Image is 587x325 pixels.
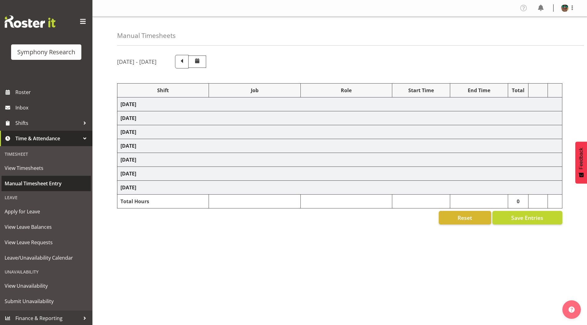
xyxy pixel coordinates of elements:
[117,58,157,65] h5: [DATE] - [DATE]
[117,153,562,167] td: [DATE]
[304,87,389,94] div: Role
[511,87,525,94] div: Total
[2,265,91,278] div: Unavailability
[15,118,80,128] span: Shifts
[439,211,491,224] button: Reset
[2,204,91,219] a: Apply for Leave
[5,253,88,262] span: Leave/Unavailability Calendar
[15,88,89,97] span: Roster
[578,148,584,169] span: Feedback
[2,191,91,204] div: Leave
[2,294,91,309] a: Submit Unavailability
[2,235,91,250] a: View Leave Requests
[117,167,562,181] td: [DATE]
[2,176,91,191] a: Manual Timesheet Entry
[212,87,297,94] div: Job
[2,160,91,176] a: View Timesheets
[5,297,88,306] span: Submit Unavailability
[5,179,88,188] span: Manual Timesheet Entry
[117,195,209,208] td: Total Hours
[458,214,472,222] span: Reset
[5,15,55,28] img: Rosterit website logo
[17,47,75,57] div: Symphony Research
[561,4,569,12] img: said-a-husainf550afc858a57597b0cc8f557ce64376.png
[575,142,587,183] button: Feedback - Show survey
[5,207,88,216] span: Apply for Leave
[5,281,88,290] span: View Unavailability
[5,222,88,232] span: View Leave Balances
[569,306,575,313] img: help-xxl-2.png
[453,87,505,94] div: End Time
[511,214,543,222] span: Save Entries
[2,219,91,235] a: View Leave Balances
[2,148,91,160] div: Timesheet
[5,238,88,247] span: View Leave Requests
[5,163,88,173] span: View Timesheets
[117,181,562,195] td: [DATE]
[117,125,562,139] td: [DATE]
[508,195,528,208] td: 0
[15,134,80,143] span: Time & Attendance
[2,278,91,294] a: View Unavailability
[120,87,206,94] div: Shift
[2,250,91,265] a: Leave/Unavailability Calendar
[395,87,447,94] div: Start Time
[15,314,80,323] span: Finance & Reporting
[492,211,562,224] button: Save Entries
[117,97,562,111] td: [DATE]
[117,111,562,125] td: [DATE]
[15,103,89,112] span: Inbox
[117,32,176,39] h4: Manual Timesheets
[117,139,562,153] td: [DATE]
